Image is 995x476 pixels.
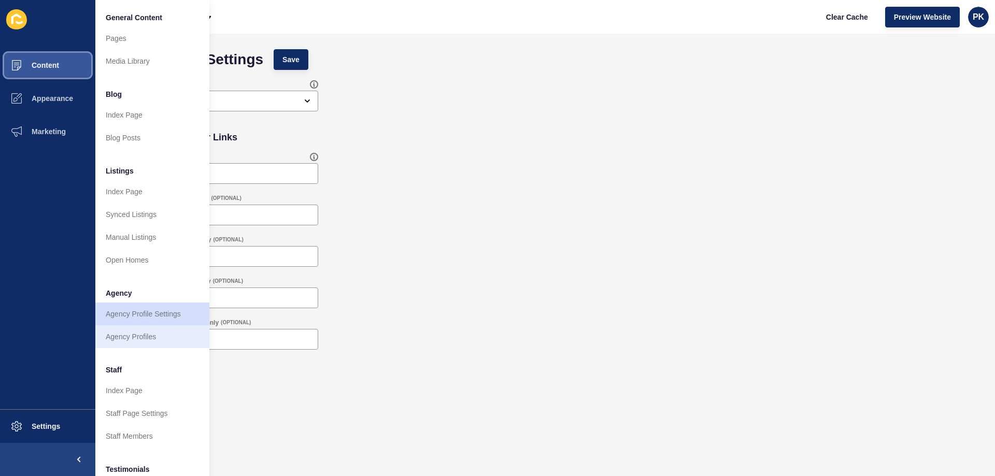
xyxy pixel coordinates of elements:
[826,12,868,22] span: Clear Cache
[211,195,241,202] span: (OPTIONAL)
[95,27,209,50] a: Pages
[282,54,300,65] span: Save
[95,402,209,425] a: Staff Page Settings
[885,7,960,27] button: Preview Website
[106,12,162,23] span: General Content
[95,249,209,271] a: Open Homes
[106,89,122,99] span: Blog
[221,319,251,326] span: (OPTIONAL)
[95,325,209,348] a: Agency Profiles
[894,12,951,22] span: Preview Website
[95,180,209,203] a: Index Page
[95,50,209,73] a: Media Library
[111,277,211,285] label: Sold - Versatile/Minimal sites only
[95,126,209,149] a: Blog Posts
[95,425,209,448] a: Staff Members
[95,379,209,402] a: Index Page
[106,166,134,176] span: Listings
[274,49,308,70] button: Save
[95,226,209,249] a: Manual Listings
[106,288,132,298] span: Agency
[95,203,209,226] a: Synced Listings
[213,236,243,243] span: (OPTIONAL)
[95,104,209,126] a: Index Page
[213,278,243,285] span: (OPTIONAL)
[817,7,877,27] button: Clear Cache
[106,464,150,474] span: Testimonials
[973,12,984,22] span: PK
[111,91,318,111] div: open menu
[95,302,209,325] a: Agency Profile Settings
[106,365,122,375] span: Staff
